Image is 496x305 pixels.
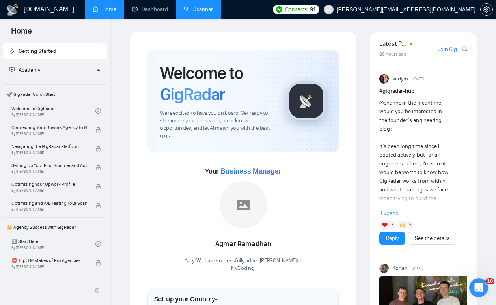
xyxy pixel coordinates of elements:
[220,167,281,175] span: Business Manager
[287,81,326,121] img: gigradar-logo.png
[9,67,40,73] span: Academy
[132,6,168,13] a: dashboardDashboard
[220,181,267,228] img: placeholder.png
[95,146,101,152] span: lock
[379,39,407,49] span: Latest Posts from the GigRadar Community
[285,5,308,14] span: Connects:
[413,265,423,272] span: [DATE]
[93,6,116,13] a: homeHome
[382,222,388,228] img: ❤️
[11,199,87,207] span: Optimizing and A/B Testing Your Scanner for Better Results
[276,6,282,13] img: upwork-logo.png
[95,203,101,208] span: lock
[415,234,449,243] a: See the details
[11,235,95,253] a: 1️⃣ Start HereBy[PERSON_NAME]
[11,161,87,169] span: Setting Up Your First Scanner and Auto-Bidder
[95,165,101,170] span: lock
[11,207,87,212] span: By [PERSON_NAME]
[95,127,101,133] span: lock
[4,219,106,235] span: 👑 Agency Success with GigRadar
[462,45,467,52] a: export
[326,7,332,12] span: user
[485,278,494,284] span: 10
[4,86,106,102] span: 🚀 GigRadar Quick Start
[379,87,467,95] h1: # gigradar-hub
[480,6,493,13] a: setting
[11,142,87,150] span: Navigating the GigRadar Platform
[6,4,19,16] img: logo
[413,75,424,82] span: [DATE]
[392,264,408,273] span: Korlan
[386,234,399,243] a: Reply
[11,256,87,264] span: ⛔ Top 3 Mistakes of Pro Agencies
[160,84,225,105] span: GigRadar
[19,67,40,73] span: Academy
[160,110,274,140] span: We're excited to have you on board. Get ready to streamline your job search, unlock new opportuni...
[95,184,101,189] span: lock
[160,62,274,105] h1: Welcome to
[379,99,403,106] span: @channel
[9,67,15,73] span: fund-projection-screen
[11,275,87,283] span: 🌚 Rookie Traps for New Agencies
[379,74,389,84] img: Vadym
[95,108,101,114] span: check-circle
[185,265,302,272] p: NVCoding .
[11,264,87,269] span: By [PERSON_NAME]
[379,51,406,57] span: 20 hours ago
[94,286,102,294] span: double-left
[400,222,405,228] img: 🙌
[184,6,213,13] a: searchScanner
[381,210,399,217] span: Expand
[11,188,87,193] span: By [PERSON_NAME]
[11,150,87,155] span: By [PERSON_NAME]
[11,123,87,131] span: Connecting Your Upwork Agency to GigRadar
[95,260,101,266] span: lock
[185,257,302,272] div: Yaay! We have successfully added [PERSON_NAME] to
[11,102,95,120] a: Welcome to GigRadarBy[PERSON_NAME]
[310,5,316,14] span: 91
[408,221,412,229] span: 5
[185,238,302,251] div: Agmar Ramadhan
[95,241,101,247] span: check-circle
[379,264,389,273] img: Korlan
[3,43,107,59] li: Getting Started
[11,169,87,174] span: By [PERSON_NAME]
[392,75,408,83] span: Vadym
[19,48,56,54] span: Getting Started
[379,232,405,245] button: Reply
[205,167,281,176] span: Your
[438,45,461,54] a: Join GigRadar Slack Community
[11,180,87,188] span: Optimizing Your Upwork Profile
[469,278,488,297] iframe: Intercom live chat
[9,48,15,54] span: rocket
[480,3,493,16] button: setting
[5,25,38,42] span: Home
[391,221,393,229] span: 7
[11,131,87,136] span: By [PERSON_NAME]
[408,232,456,245] button: See the details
